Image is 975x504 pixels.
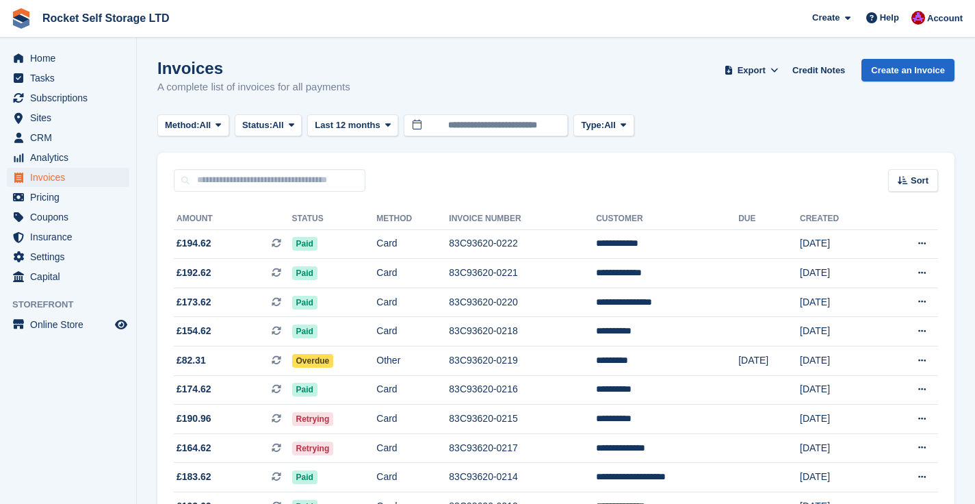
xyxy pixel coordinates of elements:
[165,118,200,132] span: Method:
[157,59,350,77] h1: Invoices
[30,148,112,167] span: Analytics
[800,288,879,317] td: [DATE]
[30,88,112,108] span: Subscriptions
[880,11,899,25] span: Help
[30,315,112,334] span: Online Store
[787,59,850,81] a: Credit Notes
[376,317,449,346] td: Card
[30,128,112,147] span: CRM
[177,441,211,455] span: £164.62
[800,405,879,434] td: [DATE]
[596,208,738,230] th: Customer
[157,114,229,137] button: Method: All
[7,68,129,88] a: menu
[449,463,596,492] td: 83C93620-0214
[376,288,449,317] td: Card
[292,383,317,396] span: Paid
[911,174,928,188] span: Sort
[11,8,31,29] img: stora-icon-8386f47178a22dfd0bd8f6a31ec36ba5ce8667c1dd55bd0f319d3a0aa187defe.svg
[7,227,129,247] a: menu
[292,237,317,251] span: Paid
[376,208,449,230] th: Method
[376,375,449,405] td: Card
[113,316,129,333] a: Preview store
[449,288,596,317] td: 83C93620-0220
[177,236,211,251] span: £194.62
[292,354,334,368] span: Overdue
[376,259,449,288] td: Card
[800,463,879,492] td: [DATE]
[7,128,129,147] a: menu
[376,405,449,434] td: Card
[30,49,112,68] span: Home
[449,229,596,259] td: 83C93620-0222
[449,375,596,405] td: 83C93620-0216
[7,88,129,108] a: menu
[7,315,129,334] a: menu
[7,188,129,207] a: menu
[7,108,129,127] a: menu
[449,208,596,230] th: Invoice Number
[307,114,398,137] button: Last 12 months
[292,296,317,310] span: Paid
[177,295,211,310] span: £173.62
[800,433,879,463] td: [DATE]
[7,207,129,227] a: menu
[292,208,377,230] th: Status
[30,168,112,187] span: Invoices
[30,267,112,286] span: Capital
[581,118,604,132] span: Type:
[738,346,800,376] td: [DATE]
[721,59,781,81] button: Export
[449,259,596,288] td: 83C93620-0221
[235,114,302,137] button: Status: All
[800,259,879,288] td: [DATE]
[7,168,129,187] a: menu
[292,266,317,280] span: Paid
[812,11,840,25] span: Create
[800,375,879,405] td: [DATE]
[861,59,954,81] a: Create an Invoice
[376,463,449,492] td: Card
[449,317,596,346] td: 83C93620-0218
[30,188,112,207] span: Pricing
[292,470,317,484] span: Paid
[7,267,129,286] a: menu
[376,433,449,463] td: Card
[30,207,112,227] span: Coupons
[800,208,879,230] th: Created
[800,229,879,259] td: [DATE]
[573,114,634,137] button: Type: All
[30,68,112,88] span: Tasks
[292,442,334,455] span: Retrying
[376,346,449,376] td: Other
[30,227,112,247] span: Insurance
[315,118,380,132] span: Last 12 months
[157,79,350,95] p: A complete list of invoices for all payments
[177,412,211,426] span: £190.96
[242,118,272,132] span: Status:
[7,49,129,68] a: menu
[177,266,211,280] span: £192.62
[12,298,136,312] span: Storefront
[604,118,616,132] span: All
[449,405,596,434] td: 83C93620-0215
[37,7,175,29] a: Rocket Self Storage LTD
[177,324,211,338] span: £154.62
[449,346,596,376] td: 83C93620-0219
[292,412,334,426] span: Retrying
[30,247,112,266] span: Settings
[800,346,879,376] td: [DATE]
[177,470,211,484] span: £183.62
[738,64,766,77] span: Export
[800,317,879,346] td: [DATE]
[272,118,284,132] span: All
[449,433,596,463] td: 83C93620-0217
[927,12,963,25] span: Account
[292,325,317,338] span: Paid
[174,208,292,230] th: Amount
[177,382,211,396] span: £174.62
[30,108,112,127] span: Sites
[376,229,449,259] td: Card
[738,208,800,230] th: Due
